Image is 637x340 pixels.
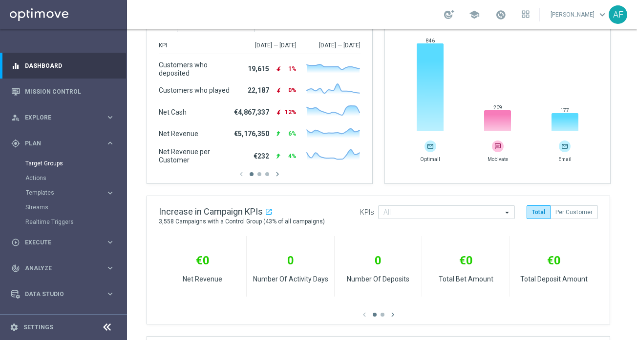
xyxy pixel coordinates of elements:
[11,239,115,246] button: play_circle_outline Execute keyboard_arrow_right
[550,7,609,22] a: [PERSON_NAME]keyboard_arrow_down
[11,140,115,147] button: gps_fixed Plan keyboard_arrow_right
[11,61,20,70] i: equalizer
[11,264,106,273] div: Analyze
[11,88,115,96] button: Mission Control
[106,113,115,122] i: keyboard_arrow_right
[25,218,102,226] a: Realtime Triggers
[25,156,126,171] div: Target Groups
[11,113,20,122] i: person_search
[11,53,115,79] div: Dashboard
[106,188,115,198] i: keyboard_arrow_right
[25,174,102,182] a: Actions
[11,113,106,122] div: Explore
[25,171,126,185] div: Actions
[25,185,126,200] div: Templates
[25,307,102,333] a: Optibot
[25,203,102,211] a: Streams
[25,265,106,271] span: Analyze
[11,139,106,148] div: Plan
[25,53,115,79] a: Dashboard
[25,240,106,245] span: Execute
[597,9,608,20] span: keyboard_arrow_down
[106,139,115,148] i: keyboard_arrow_right
[25,140,106,146] span: Plan
[11,290,106,299] div: Data Studio
[469,9,480,20] span: school
[25,215,126,229] div: Realtime Triggers
[23,324,53,330] a: Settings
[25,200,126,215] div: Streams
[26,190,96,196] span: Templates
[106,238,115,247] i: keyboard_arrow_right
[106,263,115,273] i: keyboard_arrow_right
[25,115,106,120] span: Explore
[11,264,20,273] i: track_changes
[609,5,627,24] div: AF
[11,79,115,104] div: Mission Control
[26,190,106,196] div: Templates
[25,160,102,167] a: Target Groups
[10,323,19,332] i: settings
[11,238,20,247] i: play_circle_outline
[11,238,106,247] div: Execute
[11,114,115,121] button: person_search Explore keyboard_arrow_right
[11,62,115,70] button: equalizer Dashboard
[11,264,115,272] button: track_changes Analyze keyboard_arrow_right
[11,307,115,333] div: Optibot
[11,139,20,148] i: gps_fixed
[25,189,115,197] button: Templates keyboard_arrow_right
[106,289,115,299] i: keyboard_arrow_right
[25,291,106,297] span: Data Studio
[25,79,115,104] a: Mission Control
[11,290,115,298] button: Data Studio keyboard_arrow_right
